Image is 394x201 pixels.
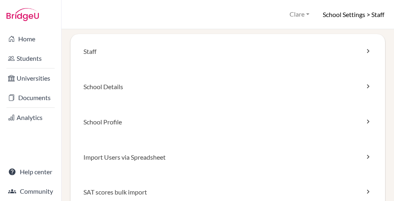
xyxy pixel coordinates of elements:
[2,50,60,66] a: Students
[70,105,385,140] a: School Profile
[286,7,313,22] button: Clare
[70,34,385,69] a: Staff
[2,183,60,199] a: Community
[70,69,385,105] a: School Details
[6,8,39,21] img: Bridge-U
[2,90,60,106] a: Documents
[2,31,60,47] a: Home
[2,164,60,180] a: Help center
[323,10,384,19] h6: School Settings > Staff
[2,70,60,86] a: Universities
[70,140,385,175] a: Import Users via Spreadsheet
[2,109,60,126] a: Analytics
